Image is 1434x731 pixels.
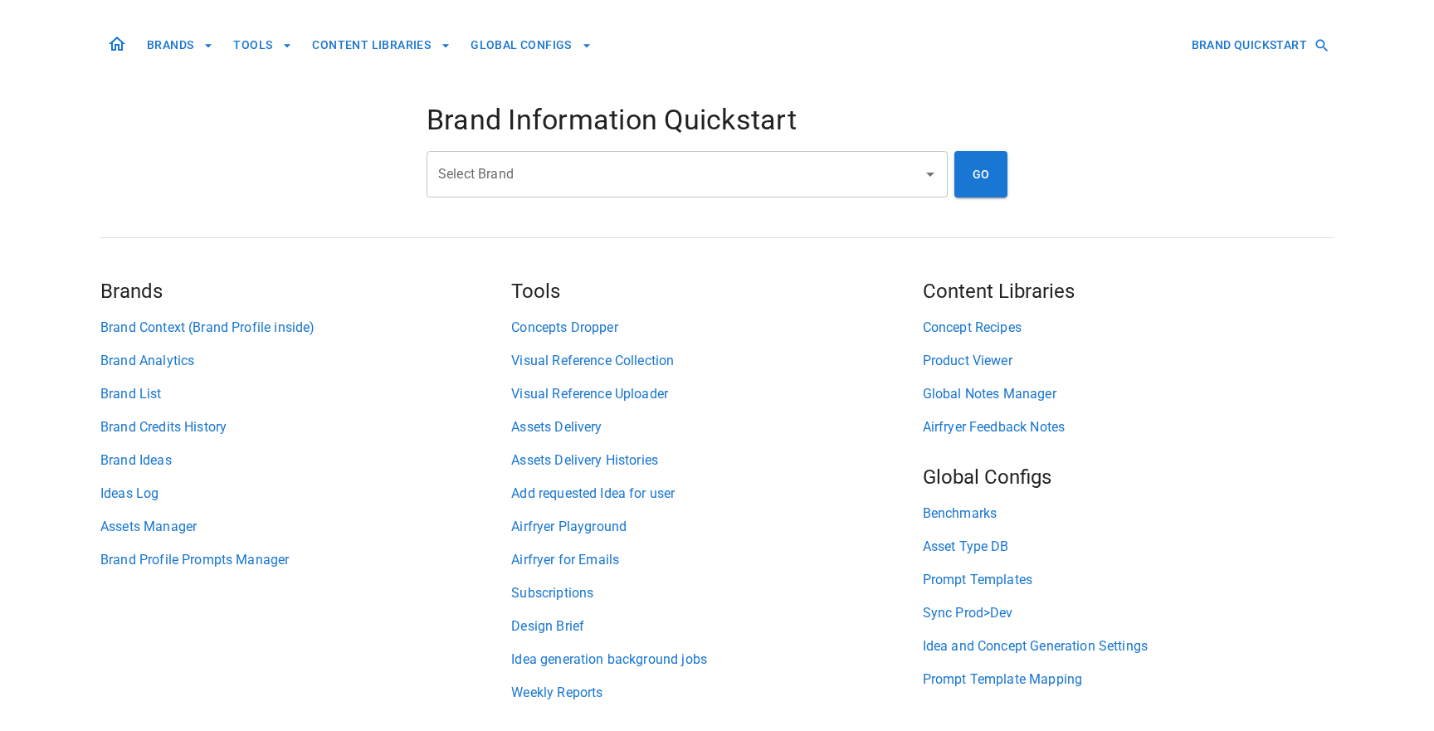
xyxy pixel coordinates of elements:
[511,650,922,670] a: Idea generation background jobs
[923,278,1334,305] h5: Content Libraries
[511,616,922,636] a: Design Brief
[954,151,1007,197] button: GO
[140,30,220,61] button: BRANDS
[100,384,511,404] a: Brand List
[100,550,511,570] a: Brand Profile Prompts Manager
[100,417,511,437] a: Brand Credits History
[511,484,922,504] a: Add requested Idea for user
[923,603,1334,623] a: Sync Prod>Dev
[511,384,922,404] a: Visual Reference Uploader
[511,278,922,305] h5: Tools
[227,30,299,61] button: TOOLS
[511,417,922,437] a: Assets Delivery
[305,30,457,61] button: CONTENT LIBRARIES
[923,504,1334,524] a: Benchmarks
[923,636,1334,656] a: Idea and Concept Generation Settings
[511,318,922,338] a: Concepts Dropper
[511,451,922,470] a: Assets Delivery Histories
[511,583,922,603] a: Subscriptions
[923,464,1334,490] h5: Global Configs
[511,517,922,537] a: Airfryer Playground
[100,351,511,371] a: Brand Analytics
[923,318,1334,338] a: Concept Recipes
[100,318,511,338] a: Brand Context (Brand Profile inside)
[923,570,1334,590] a: Prompt Templates
[100,484,511,504] a: Ideas Log
[511,683,922,703] a: Weekly Reports
[100,278,511,305] h5: Brands
[511,550,922,570] a: Airfryer for Emails
[427,103,1007,138] h4: Brand Information Quickstart
[1185,30,1334,61] button: BRAND QUICKSTART
[100,517,511,537] a: Assets Manager
[464,30,598,61] button: GLOBAL CONFIGS
[100,451,511,470] a: Brand Ideas
[923,417,1334,437] a: Airfryer Feedback Notes
[923,384,1334,404] a: Global Notes Manager
[511,351,922,371] a: Visual Reference Collection
[923,351,1334,371] a: Product Viewer
[923,537,1334,557] a: Asset Type DB
[923,670,1334,690] a: Prompt Template Mapping
[919,163,942,186] button: Open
